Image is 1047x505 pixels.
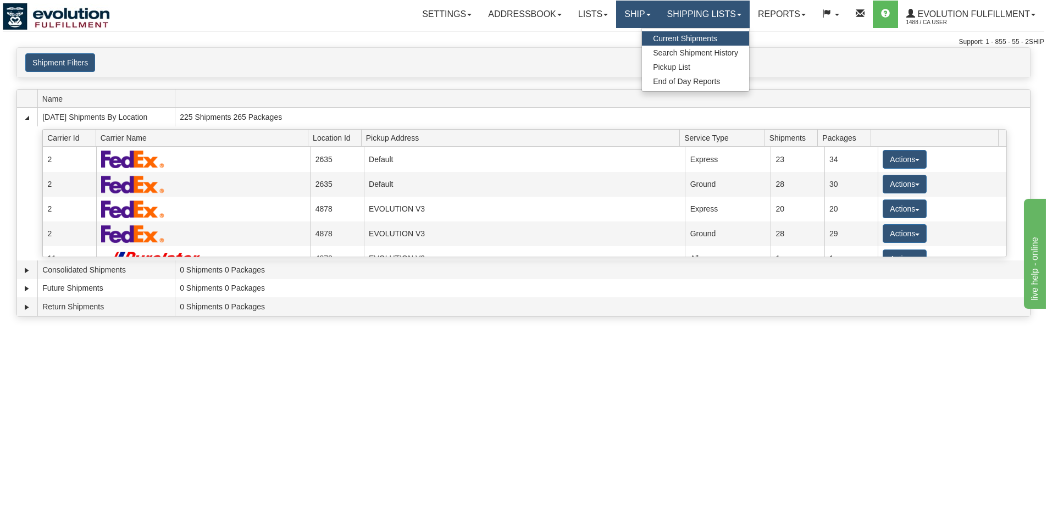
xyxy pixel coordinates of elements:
td: 2 [42,221,96,246]
span: Packages [822,129,871,146]
span: Pickup List [653,63,690,71]
td: EVOLUTION V3 [364,246,685,271]
td: 2635 [310,147,363,171]
a: Collapse [21,112,32,123]
td: 0 Shipments 0 Packages [175,260,1030,279]
td: Express [685,147,771,171]
span: Shipments [769,129,818,146]
td: 4878 [310,221,363,246]
span: End of Day Reports [653,77,720,86]
button: Actions [883,249,927,268]
img: FedEx Express® [101,175,164,193]
img: Purolator [101,251,205,266]
td: Express [685,197,771,221]
span: Carrier Name [101,129,308,146]
td: All [685,246,771,271]
span: Location Id [313,129,361,146]
div: live help - online [8,7,102,20]
span: Search Shipment History [653,48,738,57]
a: Lists [570,1,616,28]
span: 1488 / CA User [906,17,989,28]
a: Addressbook [480,1,570,28]
td: 20 [771,197,824,221]
td: 1 [771,246,824,271]
a: Expand [21,302,32,313]
td: Consolidated Shipments [37,260,175,279]
img: logo1488.jpg [3,3,110,30]
td: 2 [42,172,96,197]
a: End of Day Reports [642,74,749,88]
td: Ground [685,221,771,246]
td: 2 [42,147,96,171]
td: 28 [771,172,824,197]
span: Pickup Address [366,129,680,146]
td: Ground [685,172,771,197]
td: 2635 [310,172,363,197]
td: 23 [771,147,824,171]
iframe: chat widget [1022,196,1046,308]
td: 29 [824,221,878,246]
td: 20 [824,197,878,221]
a: Settings [414,1,480,28]
a: Expand [21,265,32,276]
img: FedEx Express® [101,200,164,218]
td: 0 Shipments 0 Packages [175,279,1030,298]
td: Future Shipments [37,279,175,298]
td: EVOLUTION V3 [364,221,685,246]
td: Return Shipments [37,297,175,316]
td: Default [364,172,685,197]
td: 2 [42,197,96,221]
a: Expand [21,283,32,294]
a: Reports [750,1,814,28]
a: Pickup List [642,60,749,74]
td: EVOLUTION V3 [364,197,685,221]
td: 34 [824,147,878,171]
span: Current Shipments [653,34,717,43]
span: Name [42,90,175,107]
td: 225 Shipments 265 Packages [175,108,1030,126]
img: FedEx Express® [101,225,164,243]
td: 4878 [310,197,363,221]
span: Carrier Id [47,129,96,146]
td: 11 [42,246,96,271]
td: 4878 [310,246,363,271]
span: Service Type [684,129,765,146]
img: FedEx Express® [101,150,164,168]
td: 28 [771,221,824,246]
a: Ship [616,1,658,28]
button: Actions [883,224,927,243]
a: Evolution Fulfillment 1488 / CA User [898,1,1044,28]
td: 30 [824,172,878,197]
button: Actions [883,199,927,218]
td: Default [364,147,685,171]
button: Actions [883,175,927,193]
td: 1 [824,246,878,271]
div: Support: 1 - 855 - 55 - 2SHIP [3,37,1044,47]
button: Shipment Filters [25,53,95,72]
td: [DATE] Shipments By Location [37,108,175,126]
a: Current Shipments [642,31,749,46]
button: Actions [883,150,927,169]
a: Shipping lists [659,1,750,28]
a: Search Shipment History [642,46,749,60]
span: Evolution Fulfillment [915,9,1030,19]
td: 0 Shipments 0 Packages [175,297,1030,316]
